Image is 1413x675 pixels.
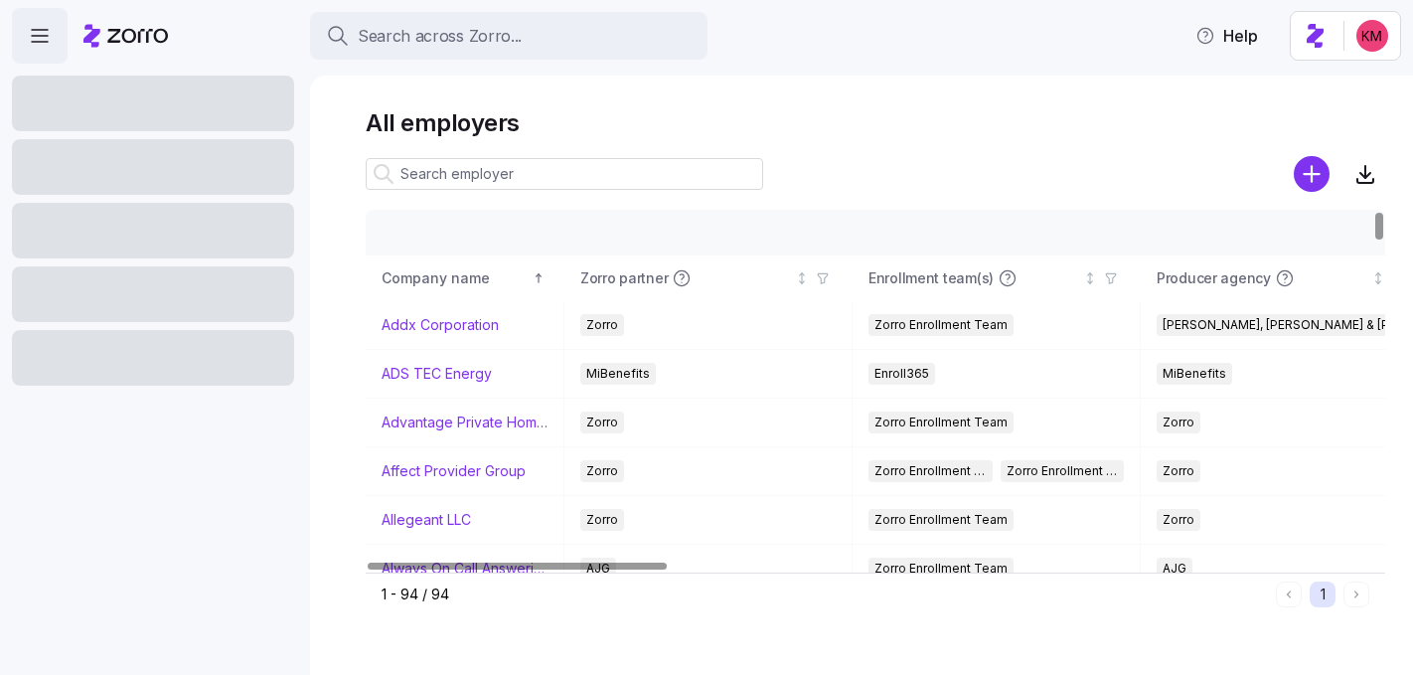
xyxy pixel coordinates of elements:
span: Zorro [1163,412,1194,433]
h1: All employers [366,107,1385,138]
span: Zorro [586,460,618,482]
button: Help [1179,16,1274,56]
a: Addx Corporation [382,315,499,335]
span: Help [1195,24,1258,48]
span: Zorro Enrollment Team [874,412,1008,433]
span: Zorro Enrollment Team [874,509,1008,531]
span: Enrollment team(s) [868,268,994,288]
a: Affect Provider Group [382,461,526,481]
div: 1 - 94 / 94 [382,585,1268,604]
span: Zorro Enrollment Team [874,314,1008,336]
span: Enroll365 [874,363,929,385]
span: Search across Zorro... [358,24,522,49]
button: Previous page [1276,582,1302,607]
span: Zorro [586,509,618,531]
span: Zorro [586,314,618,336]
span: Zorro [1163,460,1194,482]
th: Zorro partnerNot sorted [564,255,853,301]
span: Producer agency [1157,268,1271,288]
span: Zorro Enrollment Experts [1007,460,1119,482]
span: Zorro Enrollment Team [874,460,987,482]
th: Enrollment team(s)Not sorted [853,255,1141,301]
button: 1 [1310,582,1335,607]
svg: add icon [1294,156,1330,192]
div: Company name [382,267,529,289]
span: MiBenefits [1163,363,1226,385]
input: Search employer [366,158,763,190]
th: Company nameSorted ascending [366,255,564,301]
a: Always On Call Answering Service [382,559,548,579]
span: Zorro [586,412,618,433]
div: Not sorted [1371,271,1385,285]
a: Advantage Private Home Care [382,413,548,432]
button: Search across Zorro... [310,12,707,60]
div: Not sorted [1083,271,1097,285]
span: MiBenefits [586,363,650,385]
span: Zorro [1163,509,1194,531]
a: ADS TEC Energy [382,364,492,384]
a: Allegeant LLC [382,510,471,530]
span: Zorro partner [580,268,668,288]
div: Not sorted [795,271,809,285]
img: 8fbd33f679504da1795a6676107ffb9e [1356,20,1388,52]
button: Next page [1343,582,1369,607]
span: AJG [586,558,610,580]
div: Sorted ascending [532,271,546,285]
span: AJG [1163,558,1186,580]
span: Zorro Enrollment Team [874,558,1008,580]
